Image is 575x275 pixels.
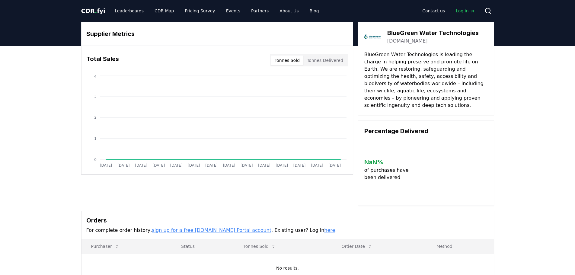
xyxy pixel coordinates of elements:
p: of purchases have been delivered [364,167,414,181]
button: Tonnes Sold [271,56,303,65]
h3: Total Sales [86,54,119,66]
p: Status [176,243,229,249]
h3: Orders [86,216,489,225]
tspan: [DATE] [170,163,182,168]
nav: Main [417,5,479,16]
tspan: [DATE] [152,163,165,168]
tspan: 1 [94,136,97,141]
a: Pricing Survey [180,5,220,16]
tspan: 3 [94,94,97,98]
a: Contact us [417,5,450,16]
nav: Main [110,5,324,16]
p: Method [432,243,489,249]
button: Order Date [337,240,377,252]
a: here [324,227,335,233]
h3: NaN % [364,158,414,167]
span: CDR fyi [81,7,105,14]
a: [DOMAIN_NAME] [387,37,428,45]
img: BlueGreen Water Technologies-logo [364,28,381,45]
tspan: 0 [94,158,97,162]
tspan: [DATE] [205,163,218,168]
a: Events [221,5,245,16]
tspan: [DATE] [188,163,200,168]
tspan: [DATE] [311,163,323,168]
a: sign up for a free [DOMAIN_NAME] Portal account [152,227,271,233]
a: CDR Map [150,5,179,16]
h3: Supplier Metrics [86,29,348,38]
h3: Percentage Delivered [364,126,488,136]
p: BlueGreen Water Technologies is leading the charge in helping preserve and promote life on Earth.... [364,51,488,109]
tspan: [DATE] [293,163,305,168]
tspan: [DATE] [328,163,341,168]
a: Log in [451,5,479,16]
a: Partners [246,5,273,16]
a: Leaderboards [110,5,149,16]
span: . [95,7,97,14]
p: For complete order history, . Existing user? Log in . [86,227,489,234]
button: Tonnes Delivered [303,56,347,65]
tspan: [DATE] [240,163,253,168]
button: Purchaser [86,240,124,252]
tspan: [DATE] [223,163,235,168]
a: CDR.fyi [81,7,105,15]
button: Tonnes Sold [239,240,281,252]
span: Log in [456,8,474,14]
tspan: [DATE] [276,163,288,168]
tspan: 2 [94,115,97,120]
tspan: [DATE] [135,163,147,168]
a: About Us [275,5,303,16]
tspan: 4 [94,74,97,78]
tspan: [DATE] [117,163,129,168]
tspan: [DATE] [100,163,112,168]
tspan: [DATE] [258,163,270,168]
a: Blog [305,5,324,16]
h3: BlueGreen Water Technologies [387,28,479,37]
